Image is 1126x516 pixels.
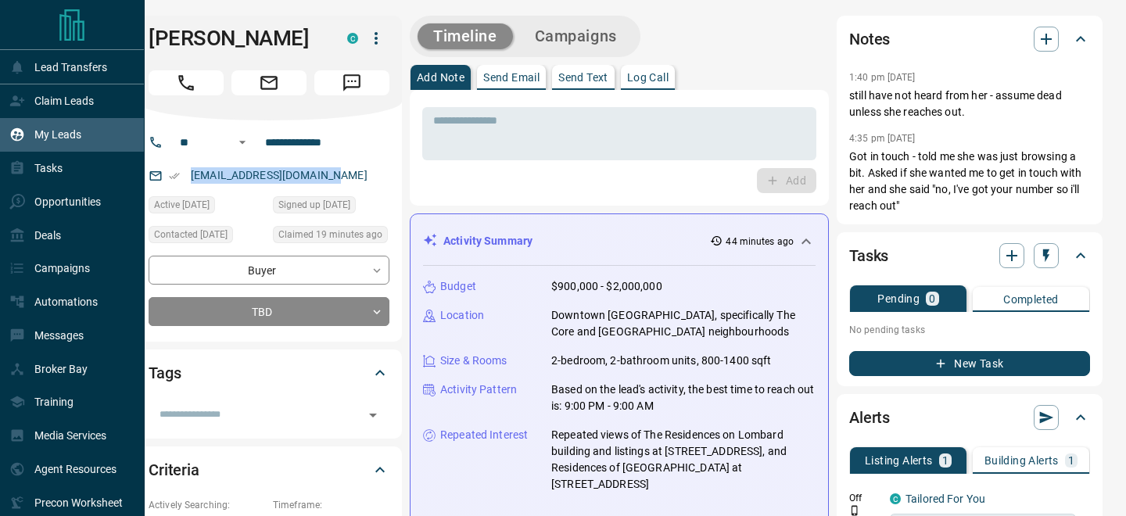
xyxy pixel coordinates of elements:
p: Pending [877,293,920,304]
span: Email [231,70,307,95]
p: Send Email [483,72,540,83]
p: Activity Pattern [440,382,517,398]
p: Activity Summary [443,233,533,249]
p: 4:35 pm [DATE] [849,133,916,144]
div: Tasks [849,237,1090,274]
p: Completed [1003,294,1059,305]
p: Repeated Interest [440,427,528,443]
h2: Tasks [849,243,888,268]
button: Open [362,404,384,426]
span: Contacted [DATE] [154,227,228,242]
p: still have not heard from her - assume dead unless she reaches out. [849,88,1090,120]
div: condos.ca [347,33,358,44]
p: Log Call [627,72,669,83]
p: Budget [440,278,476,295]
span: Claimed 19 minutes ago [278,227,382,242]
span: Active [DATE] [154,197,210,213]
button: Open [233,133,252,152]
div: Sat Oct 11 2025 [149,196,265,218]
p: No pending tasks [849,318,1090,342]
span: Message [314,70,389,95]
button: Timeline [418,23,513,49]
p: Location [440,307,484,324]
h2: Tags [149,360,181,385]
svg: Email Verified [169,170,180,181]
button: Campaigns [519,23,633,49]
div: Buyer [149,256,389,285]
p: Send Text [558,72,608,83]
span: Call [149,70,224,95]
p: Off [849,491,880,505]
div: Tags [149,354,389,392]
a: [EMAIL_ADDRESS][DOMAIN_NAME] [191,169,368,181]
button: New Task [849,351,1090,376]
p: $900,000 - $2,000,000 [551,278,662,295]
div: Sun Nov 14 2021 [273,196,389,218]
svg: Push Notification Only [849,505,860,516]
div: TBD [149,297,389,326]
p: Timeframe: [273,498,389,512]
div: Tue Oct 14 2025 [273,226,389,248]
p: Based on the lead's activity, the best time to reach out is: 9:00 PM - 9:00 AM [551,382,816,414]
div: Criteria [149,451,389,489]
p: Got in touch - told me she was just browsing a bit. Asked if she wanted me to get in touch with h... [849,149,1090,214]
p: 1:40 pm [DATE] [849,72,916,83]
p: Downtown [GEOGRAPHIC_DATA], specifically The Core and [GEOGRAPHIC_DATA] neighbourhoods [551,307,816,340]
h2: Alerts [849,405,890,430]
h1: [PERSON_NAME] [149,26,324,51]
p: Repeated views of The Residences on Lombard building and listings at [STREET_ADDRESS], and Reside... [551,427,816,493]
div: Notes [849,20,1090,58]
span: Signed up [DATE] [278,197,350,213]
p: 2-bedroom, 2-bathroom units, 800-1400 sqft [551,353,772,369]
p: 0 [929,293,935,304]
p: Actively Searching: [149,498,265,512]
div: Wed Jan 12 2022 [149,226,265,248]
div: Activity Summary44 minutes ago [423,227,816,256]
p: Size & Rooms [440,353,507,369]
div: Alerts [849,399,1090,436]
h2: Criteria [149,457,199,482]
p: 44 minutes ago [726,235,794,249]
p: Add Note [417,72,464,83]
h2: Notes [849,27,890,52]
